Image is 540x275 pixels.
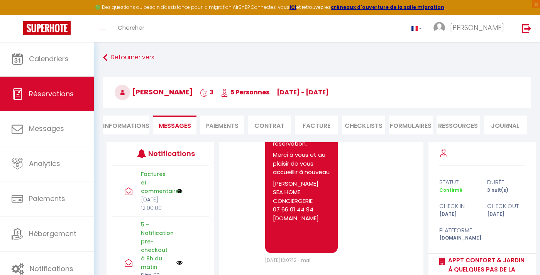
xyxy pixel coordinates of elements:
[273,151,330,177] p: Merci à vous et au plaisir de vous accueillir à nouveau
[141,220,171,271] p: 5 - Notification pre-checkout à 8h du matin
[482,201,530,211] div: check out
[434,211,482,218] div: [DATE]
[342,116,385,134] li: CHECKLISTS
[450,23,504,32] span: [PERSON_NAME]
[118,23,144,32] span: Chercher
[29,159,60,168] span: Analytics
[148,145,189,162] h3: Notifications
[200,88,213,97] span: 3
[23,21,71,35] img: Super Booking
[428,15,514,42] a: ... [PERSON_NAME]
[112,15,150,42] a: Chercher
[29,54,69,64] span: Calendriers
[141,170,171,195] p: Factures et commentaires
[29,194,65,203] span: Paiements
[200,116,244,134] li: Paiements
[248,116,291,134] li: Contrat
[434,201,482,211] div: check in
[29,89,74,99] span: Réservations
[389,116,432,134] li: FORMULAIRES
[176,188,183,194] img: NO IMAGE
[176,260,183,266] img: NO IMAGE
[295,116,338,134] li: Facture
[482,178,530,187] div: durée
[141,195,171,212] p: [DATE] 12:00:00
[29,124,64,133] span: Messages
[221,88,269,97] span: 5 Personnes
[433,22,445,34] img: ...
[29,229,76,238] span: Hébergement
[522,23,532,33] img: logout
[30,264,73,273] span: Notifications
[277,88,329,97] span: [DATE] - [DATE]
[482,211,530,218] div: [DATE]
[6,3,29,26] button: Ouvrir le widget de chat LiveChat
[331,4,444,10] a: créneaux d'ouverture de la salle migration
[482,187,530,194] div: 3 nuit(s)
[434,235,482,242] div: [DOMAIN_NAME]
[265,257,311,263] span: [DATE] 12:07:12 - mail
[437,116,480,134] li: Ressources
[484,116,527,134] li: Journal
[434,178,482,187] div: statut
[103,51,531,65] a: Retourner vers
[273,179,330,223] p: [PERSON_NAME] SEA HOME CONCIERGERIE 07 66 01 44 94 [DOMAIN_NAME]
[289,4,296,10] a: ICI
[159,121,191,130] span: Messages
[434,226,482,235] div: Plateforme
[439,187,462,193] span: Confirmé
[115,87,193,97] span: [PERSON_NAME]
[103,116,149,134] li: Informations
